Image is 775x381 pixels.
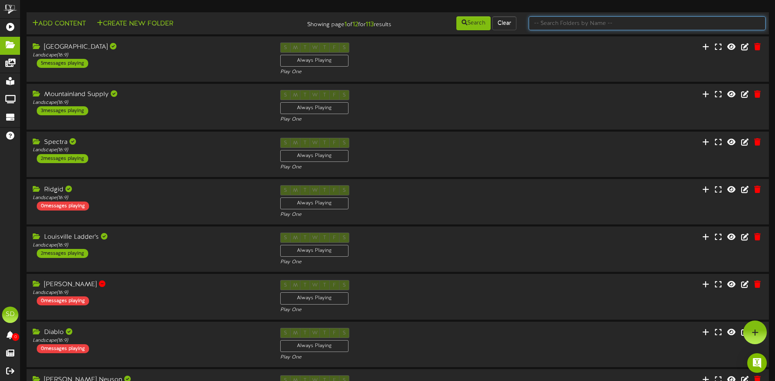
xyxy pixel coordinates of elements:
[33,43,268,52] div: [GEOGRAPHIC_DATA]
[37,154,88,163] div: 2 messages playing
[273,16,398,29] div: Showing page of for results
[94,19,176,29] button: Create New Folder
[33,195,268,202] div: Landscape ( 16:9 )
[280,116,516,123] div: Play One
[353,21,358,28] strong: 12
[456,16,491,30] button: Search
[33,328,268,337] div: Diablo
[37,59,88,68] div: 5 messages playing
[747,353,767,373] div: Open Intercom Messenger
[12,333,19,341] span: 0
[33,90,268,99] div: Mountainland Supply
[280,150,348,162] div: Always Playing
[33,242,268,249] div: Landscape ( 16:9 )
[33,147,268,154] div: Landscape ( 16:9 )
[280,102,348,114] div: Always Playing
[280,245,348,257] div: Always Playing
[280,211,516,218] div: Play One
[280,69,516,76] div: Play One
[280,354,516,361] div: Play One
[280,340,348,352] div: Always Playing
[37,296,89,305] div: 0 messages playing
[33,280,268,289] div: [PERSON_NAME]
[280,197,348,209] div: Always Playing
[280,292,348,304] div: Always Playing
[280,307,516,314] div: Play One
[37,249,88,258] div: 2 messages playing
[37,106,88,115] div: 3 messages playing
[366,21,374,28] strong: 113
[529,16,766,30] input: -- Search Folders by Name --
[492,16,516,30] button: Clear
[30,19,88,29] button: Add Content
[37,202,89,211] div: 0 messages playing
[33,99,268,106] div: Landscape ( 16:9 )
[33,337,268,344] div: Landscape ( 16:9 )
[33,138,268,147] div: Spectra
[344,21,347,28] strong: 1
[280,55,348,67] div: Always Playing
[33,289,268,296] div: Landscape ( 16:9 )
[280,259,516,266] div: Play One
[33,185,268,195] div: Ridgid
[2,307,18,323] div: SD
[33,233,268,242] div: Louisville Ladder's
[33,52,268,59] div: Landscape ( 16:9 )
[37,344,89,353] div: 0 messages playing
[280,164,516,171] div: Play One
